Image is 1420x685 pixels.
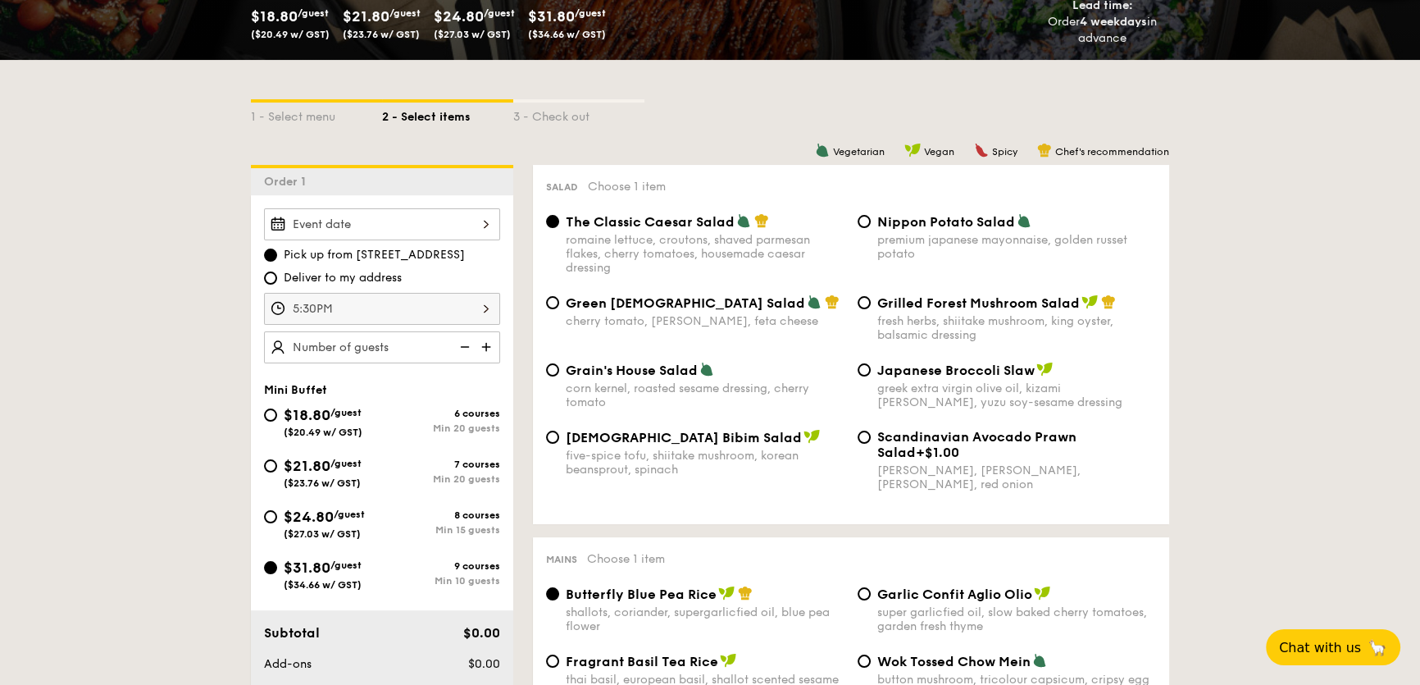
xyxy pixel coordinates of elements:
div: fresh herbs, shiitake mushroom, king oyster, balsamic dressing [877,314,1156,342]
input: Garlic Confit Aglio Oliosuper garlicfied oil, slow baked cherry tomatoes, garden fresh thyme [858,587,871,601]
span: $21.80 [284,457,330,475]
img: icon-reduce.1d2dbef1.svg [451,331,476,363]
span: Vegan [924,146,954,158]
div: Order in advance [1029,14,1176,47]
img: icon-chef-hat.a58ddaea.svg [754,213,769,228]
span: ($20.49 w/ GST) [251,29,330,40]
span: $18.80 [251,7,298,25]
span: Grain's House Salad [566,363,698,378]
div: Min 10 guests [382,575,500,587]
div: 7 courses [382,459,500,470]
span: $24.80 [434,7,484,25]
img: icon-vegan.f8ff3823.svg [1036,362,1053,377]
input: Pick up time [264,293,500,325]
span: /guest [330,407,362,418]
div: Min 20 guests [382,473,500,485]
span: /guest [334,509,365,520]
span: +$1.00 [916,445,959,460]
span: 🦙 [1368,638,1387,657]
span: Chat with us [1279,640,1361,655]
span: Butterfly Blue Pea Rice [566,587,717,602]
input: Deliver to my address [264,272,277,285]
span: Green [DEMOGRAPHIC_DATA] Salad [566,295,805,311]
span: Chef's recommendation [1055,146,1169,158]
span: /guest [389,7,421,19]
span: $0.00 [468,657,500,671]
input: Wok Tossed Chow Meinbutton mushroom, tricolour capsicum, cripsy egg noodle, kikkoman, super garli... [858,655,871,668]
img: icon-vegan.f8ff3823.svg [803,429,820,444]
div: greek extra virgin olive oil, kizami [PERSON_NAME], yuzu soy-sesame dressing [877,381,1156,409]
input: Nippon Potato Saladpremium japanese mayonnaise, golden russet potato [858,215,871,228]
img: icon-vegetarian.fe4039eb.svg [699,362,714,377]
input: Butterfly Blue Pea Riceshallots, coriander, supergarlicfied oil, blue pea flower [546,587,559,601]
span: ($34.66 w/ GST) [284,579,362,591]
span: Add-ons [264,657,312,671]
div: 8 courses [382,509,500,521]
img: icon-chef-hat.a58ddaea.svg [1101,295,1116,309]
img: icon-add.58712e84.svg [476,331,500,363]
span: Salad [546,181,578,193]
input: Number of guests [264,331,500,363]
div: [PERSON_NAME], [PERSON_NAME], [PERSON_NAME], red onion [877,464,1156,491]
strong: 4 weekdays [1080,15,1147,29]
span: Nippon Potato Salad [877,214,1015,230]
span: Wok Tossed Chow Mein [877,654,1031,669]
img: icon-vegan.f8ff3823.svg [904,143,921,158]
div: super garlicfied oil, slow baked cherry tomatoes, garden fresh thyme [877,605,1156,633]
input: $31.80/guest($34.66 w/ GST)9 coursesMin 10 guests [264,561,277,574]
img: icon-vegan.f8ff3823.svg [718,586,735,601]
span: Mains [546,554,577,565]
img: icon-chef-hat.a58ddaea.svg [1037,143,1052,158]
span: /guest [575,7,606,19]
div: shallots, coriander, supergarlicfied oil, blue pea flower [566,605,844,633]
div: five-spice tofu, shiitake mushroom, korean beansprout, spinach [566,449,844,477]
img: icon-chef-hat.a58ddaea.svg [825,295,840,309]
input: Japanese Broccoli Slawgreek extra virgin olive oil, kizami [PERSON_NAME], yuzu soy-sesame dressing [858,363,871,377]
div: premium japanese mayonnaise, golden russet potato [877,233,1156,261]
img: icon-vegan.f8ff3823.svg [720,653,736,668]
span: Fragrant Basil Tea Rice [566,654,718,669]
span: ($34.66 w/ GST) [528,29,606,40]
img: icon-vegetarian.fe4039eb.svg [1032,653,1047,668]
span: ($27.03 w/ GST) [434,29,511,40]
img: icon-vegetarian.fe4039eb.svg [807,295,822,309]
input: The Classic Caesar Saladromaine lettuce, croutons, shaved parmesan flakes, cherry tomatoes, house... [546,215,559,228]
span: Deliver to my address [284,270,402,286]
div: 1 - Select menu [251,103,382,126]
input: Event date [264,208,500,240]
span: The Classic Caesar Salad [566,214,735,230]
input: $21.80/guest($23.76 w/ GST)7 coursesMin 20 guests [264,459,277,473]
img: icon-vegetarian.fe4039eb.svg [1017,213,1031,228]
span: $21.80 [343,7,389,25]
input: Grain's House Saladcorn kernel, roasted sesame dressing, cherry tomato [546,363,559,377]
button: Chat with us🦙 [1266,629,1400,665]
img: icon-vegetarian.fe4039eb.svg [736,213,751,228]
span: /guest [330,458,362,469]
span: $24.80 [284,508,334,526]
span: Spicy [992,146,1017,158]
div: 2 - Select items [382,103,513,126]
input: Green [DEMOGRAPHIC_DATA] Saladcherry tomato, [PERSON_NAME], feta cheese [546,296,559,309]
img: icon-chef-hat.a58ddaea.svg [738,586,753,601]
span: Vegetarian [833,146,885,158]
div: romaine lettuce, croutons, shaved parmesan flakes, cherry tomatoes, housemade caesar dressing [566,233,844,275]
span: ($27.03 w/ GST) [284,528,361,540]
img: icon-spicy.37a8142b.svg [974,143,989,158]
img: icon-vegan.f8ff3823.svg [1034,586,1050,601]
span: Scandinavian Avocado Prawn Salad [877,429,1076,460]
div: 6 courses [382,408,500,419]
input: Pick up from [STREET_ADDRESS] [264,249,277,262]
span: $0.00 [463,625,500,641]
span: ($20.49 w/ GST) [284,427,362,438]
div: 3 - Check out [513,103,644,126]
span: Choose 1 item [588,180,666,194]
span: /guest [298,7,329,19]
input: $18.80/guest($20.49 w/ GST)6 coursesMin 20 guests [264,409,277,422]
span: Choose 1 item [587,552,665,566]
input: Grilled Forest Mushroom Saladfresh herbs, shiitake mushroom, king oyster, balsamic dressing [858,296,871,309]
div: corn kernel, roasted sesame dressing, cherry tomato [566,381,844,409]
span: Mini Buffet [264,383,327,397]
span: /guest [484,7,515,19]
input: $24.80/guest($27.03 w/ GST)8 coursesMin 15 guests [264,510,277,523]
img: icon-vegan.f8ff3823.svg [1081,295,1098,309]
